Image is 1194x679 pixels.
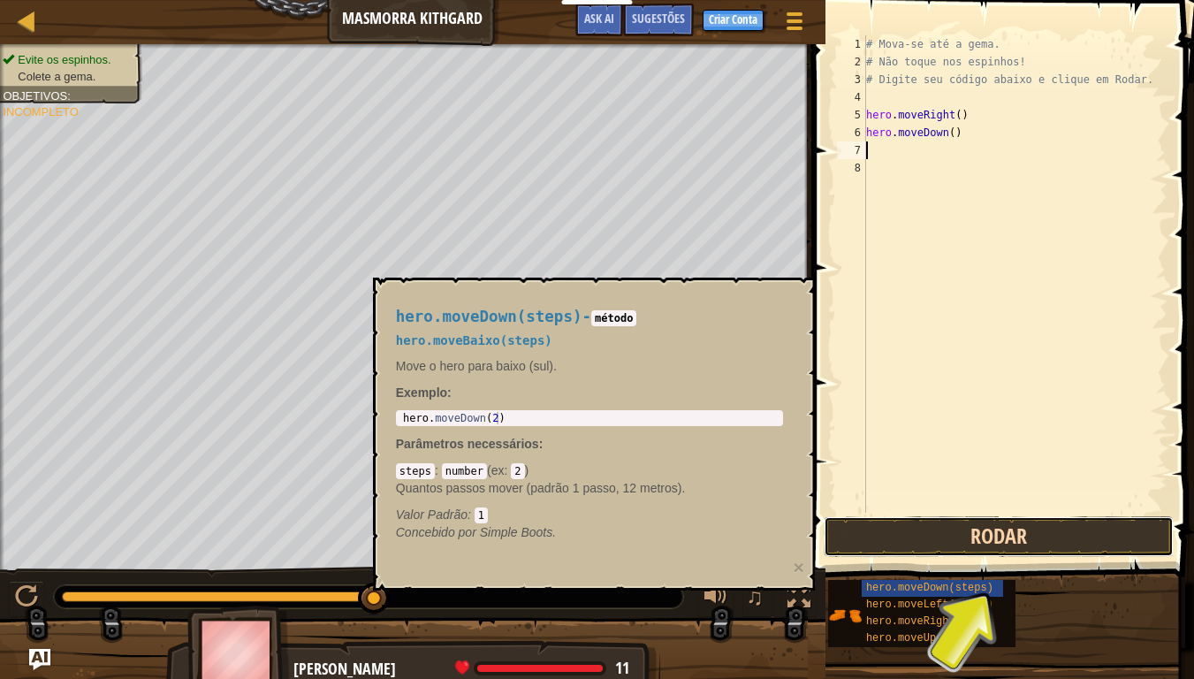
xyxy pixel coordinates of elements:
[396,479,783,497] p: Quantos passos mover (padrão 1 passo, 12 metros).
[837,35,866,53] div: 1
[475,507,488,523] code: 1
[837,53,866,71] div: 2
[455,660,629,676] div: health: 11 / 11
[828,599,862,632] img: portrait.png
[396,507,468,522] span: Valor Padrão
[866,599,993,611] span: hero.moveLeft(steps)
[837,124,866,141] div: 6
[18,70,95,82] span: Colete a gema.
[468,507,475,522] span: :
[396,357,783,375] p: Move o hero para baixo (sul).
[396,333,552,347] span: hero.moveBaixo(steps)
[435,463,442,477] span: :
[396,463,435,479] code: steps
[442,463,487,479] code: number
[396,525,480,539] span: Concebido por
[3,89,67,102] span: Objetivos
[18,53,110,65] span: Evite os espinhos.
[793,558,803,576] button: ×
[396,525,556,539] em: Simple Boots.
[491,463,505,477] span: ex
[9,581,44,617] button: Ctrl + P: Pause
[539,437,544,451] span: :
[866,582,993,594] span: hero.moveDown(steps)
[396,437,539,451] span: Parâmetros necessários
[742,581,772,617] button: ♫
[866,615,1000,628] span: hero.moveRight(steps)
[396,385,447,400] span: Exemplo
[824,516,1174,557] button: Rodar
[3,52,132,69] li: Evite os espinhos.
[632,10,685,27] span: Sugestões
[3,106,78,118] span: Incompleto
[837,141,866,159] div: 7
[703,10,764,31] button: Criar Conta
[3,68,132,85] li: Colete a gema.
[837,106,866,124] div: 5
[781,581,817,617] button: Toggle fullscreen
[615,657,629,679] span: 11
[837,71,866,88] div: 3
[67,89,71,102] span: :
[866,632,981,645] span: hero.moveUp(steps)
[584,10,614,27] span: Ask AI
[575,4,623,36] button: Ask AI
[772,4,817,45] button: Mostrar menu do jogo
[837,88,866,106] div: 4
[746,584,764,610] span: ♫
[396,462,783,523] div: ( )
[511,463,524,479] code: 2
[29,649,50,670] button: Ask AI
[504,463,511,477] span: :
[396,308,582,325] span: hero.moveDown(steps)
[837,159,866,177] div: 8
[591,310,636,326] code: método
[396,309,783,325] h4: -
[396,385,452,400] strong: :
[698,581,734,617] button: Ajuste o volume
